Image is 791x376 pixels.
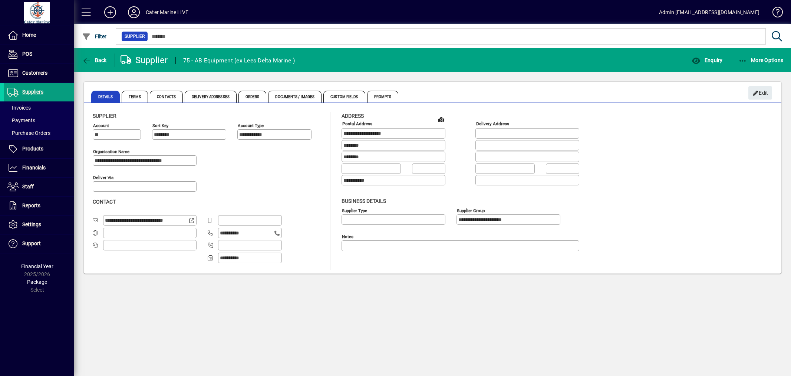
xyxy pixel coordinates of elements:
span: Back [82,57,107,63]
a: Purchase Orders [4,127,74,139]
span: Support [22,240,41,246]
div: Cater Marine LIVE [146,6,188,18]
span: Enquiry [692,57,722,63]
a: Invoices [4,101,74,114]
span: Home [22,32,36,38]
span: Delivery Addresses [185,91,237,103]
button: Edit [748,86,772,100]
a: Staff [4,178,74,196]
a: Settings [4,215,74,234]
button: Filter [80,30,109,43]
a: View on map [435,113,447,125]
span: Products [22,146,43,152]
span: Staff [22,184,34,189]
a: Reports [4,197,74,215]
span: Supplier [93,113,116,119]
mat-label: Notes [342,234,353,239]
button: Enquiry [690,54,724,67]
a: Products [4,140,74,158]
span: Address [342,113,364,119]
mat-label: Supplier type [342,208,367,213]
app-page-header-button: Back [74,54,115,67]
span: Edit [752,87,768,99]
div: 75 - AB Equipment (ex Lees Delta Marine ) [183,55,295,67]
span: More Options [738,57,784,63]
span: Documents / Images [268,91,322,103]
span: Package [27,279,47,285]
button: Back [80,54,109,67]
span: Custom Fields [323,91,365,103]
mat-label: Organisation name [93,149,129,154]
mat-label: Deliver via [93,175,113,180]
span: Orders [238,91,267,103]
span: Payments [7,117,35,123]
mat-label: Supplier group [457,208,485,213]
span: Invoices [7,105,31,111]
span: Reports [22,202,40,208]
span: Financials [22,165,46,171]
span: POS [22,51,32,57]
span: Prompts [367,91,399,103]
a: Customers [4,64,74,82]
button: More Options [736,54,785,67]
a: Support [4,234,74,253]
mat-label: Account [93,123,109,128]
button: Add [98,6,122,19]
mat-label: Sort key [152,123,168,128]
span: Supplier [125,33,145,40]
span: Customers [22,70,47,76]
a: Knowledge Base [767,1,782,26]
span: Suppliers [22,89,43,95]
a: Financials [4,159,74,177]
span: Business details [342,198,386,204]
span: Details [91,91,120,103]
a: Home [4,26,74,45]
span: Contacts [150,91,183,103]
div: Supplier [121,54,168,66]
a: POS [4,45,74,64]
div: Admin [EMAIL_ADDRESS][DOMAIN_NAME] [659,6,759,18]
span: Contact [93,199,116,205]
span: Purchase Orders [7,130,50,136]
span: Financial Year [21,263,53,269]
button: Profile [122,6,146,19]
span: Terms [122,91,148,103]
mat-label: Account Type [238,123,264,128]
a: Payments [4,114,74,127]
span: Settings [22,221,41,227]
span: Filter [82,33,107,39]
